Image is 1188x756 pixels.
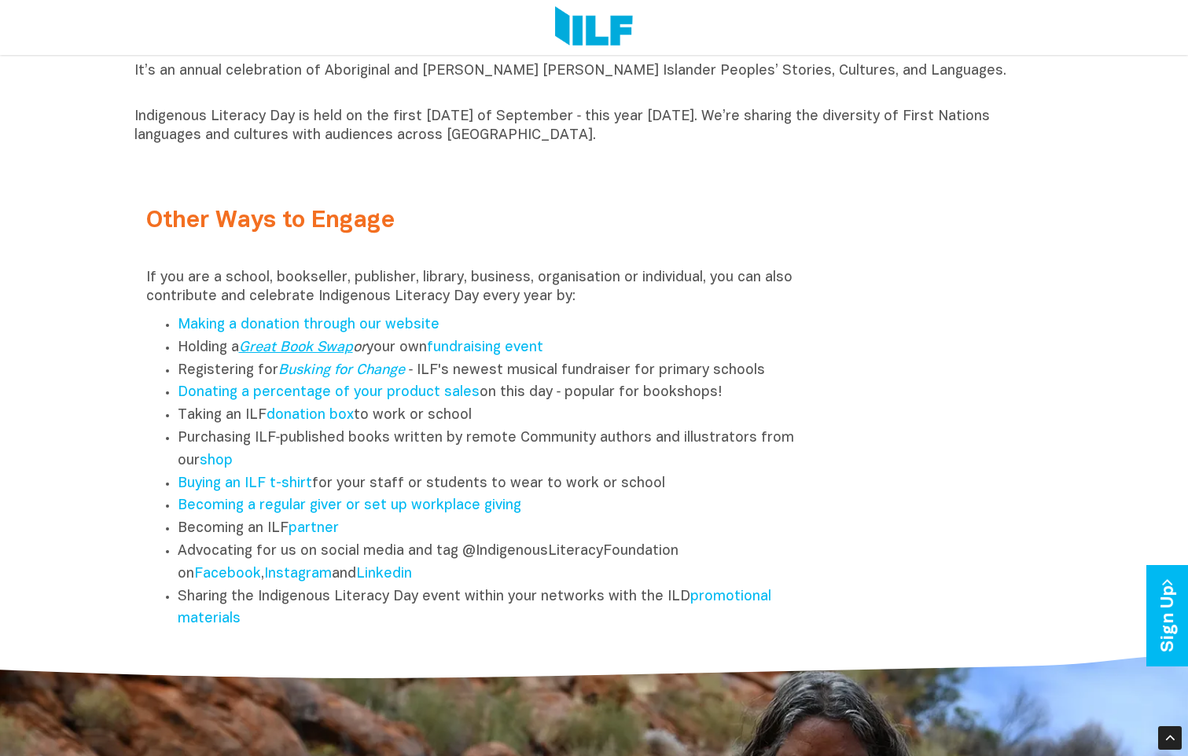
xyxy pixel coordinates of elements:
li: Registering for ‑ ILF's newest musical fundraiser for primary schools [178,360,813,383]
a: Facebook [194,567,261,581]
a: donation box [267,409,354,422]
h2: Other Ways to Engage [146,208,813,234]
a: Instagram [264,567,332,581]
a: fundraising event [427,341,543,354]
a: partner [289,522,339,535]
div: Scroll Back to Top [1158,726,1182,750]
a: Busking for Change [278,364,405,377]
img: Logo [555,6,633,49]
li: Holding a your own [178,337,813,360]
li: Becoming an ILF [178,518,813,541]
li: Taking an ILF to work or school [178,405,813,428]
em: or [239,341,366,354]
li: for your staff or students to wear to work or school [178,473,813,496]
a: Making a donation through our website [178,318,440,332]
li: Advocating for us on social media and tag @IndigenousLiteracyFoundation on , and [178,541,813,586]
a: Becoming a regular giver or set up workplace giving [178,499,521,512]
a: Linkedin [356,567,412,581]
li: Sharing the Indigenous Literacy Day event within your networks with the ILD [178,586,813,632]
a: Buying an ILF t-shirt [178,477,312,490]
li: on this day ‑ popular for bookshops! [178,382,813,405]
p: Indigenous Literacy Day is held on the first [DATE] of September ‑ this year [DATE]. We’re sharin... [134,108,1054,145]
a: Great Book Swap [239,341,353,354]
li: Purchasing ILF‑published books written by remote Community authors and illustrators from our [178,428,813,473]
a: shop [200,454,233,468]
p: If you are a school, bookseller, publisher, library, business, organisation or individual, you ca... [146,269,813,306]
a: Donating a percentage of your product sales [178,386,480,399]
